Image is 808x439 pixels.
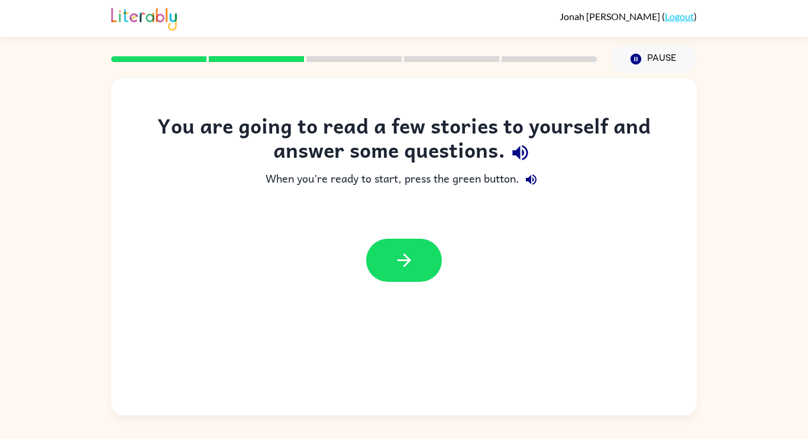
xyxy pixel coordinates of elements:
button: Pause [611,45,697,73]
img: Literably [111,5,177,31]
span: Jonah [PERSON_NAME] [560,11,662,22]
div: When you're ready to start, press the green button. [135,168,673,191]
div: You are going to read a few stories to yourself and answer some questions. [135,113,673,168]
a: Logout [665,11,694,22]
div: ( ) [560,11,697,22]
